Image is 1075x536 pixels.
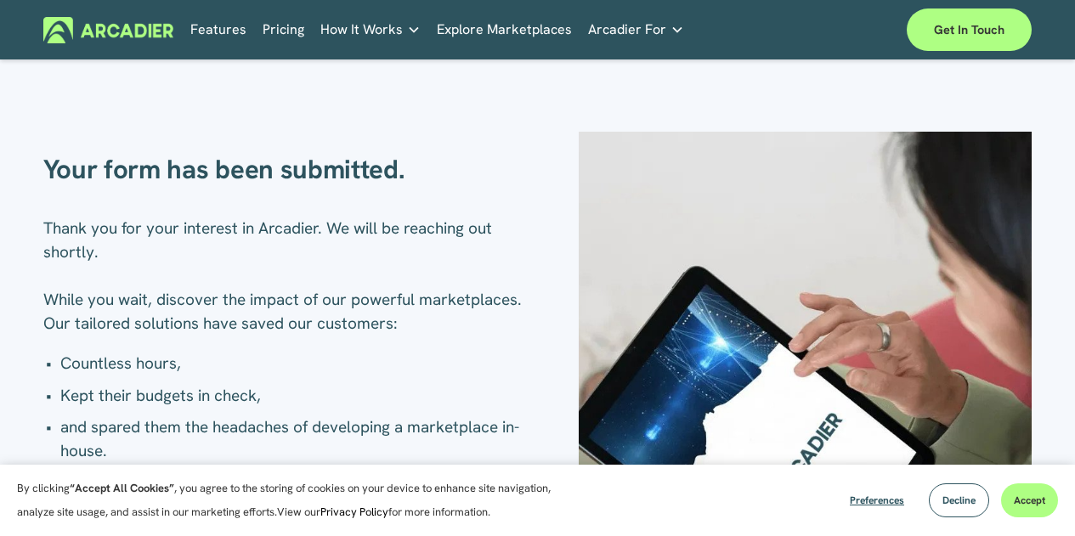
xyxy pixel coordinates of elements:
[43,17,173,43] img: Arcadier
[17,477,569,524] p: By clicking , you agree to the storing of cookies on your device to enhance site navigation, anal...
[60,415,538,463] p: and spared them the headaches of developing a marketplace in-house.
[837,483,917,517] button: Preferences
[1001,483,1058,517] button: Accept
[60,384,538,408] p: Kept their budgets in check,
[942,494,976,507] span: Decline
[320,505,388,519] a: Privacy Policy
[907,8,1032,51] a: Get in touch
[588,17,684,43] a: folder dropdown
[43,152,405,186] strong: Your form has been submitted.
[850,494,904,507] span: Preferences
[1014,494,1045,507] span: Accept
[60,352,538,375] p: Countless hours,
[929,483,989,517] button: Decline
[43,217,538,336] p: Thank you for your interest in Arcadier. We will be reaching out shortly. While you wait, discove...
[320,17,421,43] a: folder dropdown
[190,17,246,43] a: Features
[263,17,304,43] a: Pricing
[70,481,174,495] strong: “Accept All Cookies”
[320,18,403,42] span: How It Works
[588,18,666,42] span: Arcadier For
[437,17,572,43] a: Explore Marketplaces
